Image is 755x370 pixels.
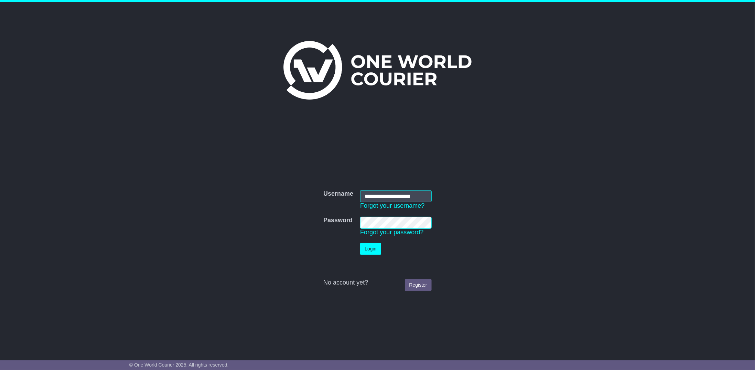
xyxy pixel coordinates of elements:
[323,279,431,287] div: No account yet?
[360,243,381,255] button: Login
[360,229,423,236] a: Forgot your password?
[129,362,229,368] span: © One World Courier 2025. All rights reserved.
[323,190,353,198] label: Username
[405,279,432,291] a: Register
[283,41,471,100] img: One World
[360,202,424,209] a: Forgot your username?
[323,217,353,224] label: Password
